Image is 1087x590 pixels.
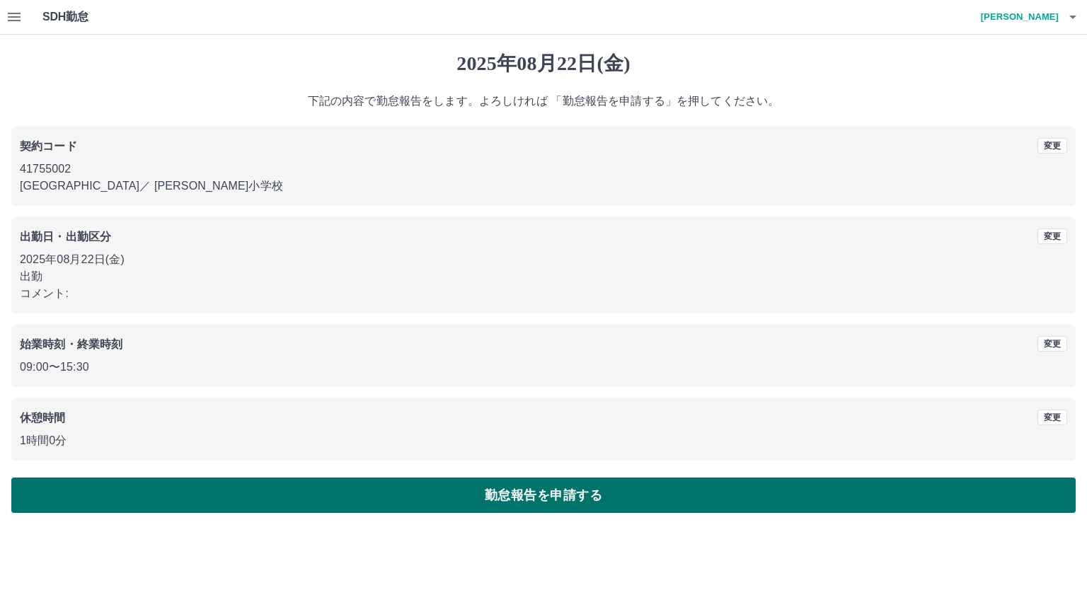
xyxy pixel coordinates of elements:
b: 休憩時間 [20,412,66,424]
p: 下記の内容で勤怠報告をします。よろしければ 「勤怠報告を申請する」を押してください。 [11,93,1076,110]
p: [GEOGRAPHIC_DATA] ／ [PERSON_NAME]小学校 [20,178,1067,195]
p: コメント: [20,285,1067,302]
p: 09:00 〜 15:30 [20,359,1067,376]
b: 契約コード [20,140,77,152]
button: 変更 [1037,138,1067,154]
button: 変更 [1037,229,1067,244]
p: 41755002 [20,161,1067,178]
b: 出勤日・出勤区分 [20,231,111,243]
button: 変更 [1037,410,1067,425]
p: 出勤 [20,268,1067,285]
button: 勤怠報告を申請する [11,478,1076,513]
b: 始業時刻・終業時刻 [20,338,122,350]
p: 2025年08月22日(金) [20,251,1067,268]
button: 変更 [1037,336,1067,352]
p: 1時間0分 [20,432,1067,449]
h1: 2025年08月22日(金) [11,52,1076,76]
